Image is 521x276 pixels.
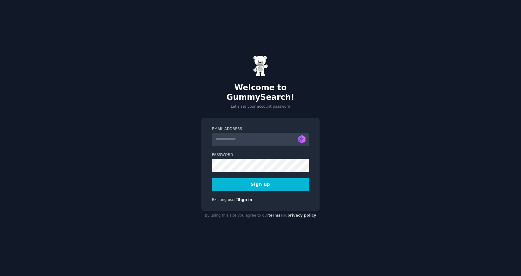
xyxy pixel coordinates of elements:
button: Sign up [212,178,309,191]
a: privacy policy [287,213,316,217]
div: By using this site you agree to our and [201,211,320,220]
a: terms [268,213,280,217]
h2: Welcome to GummySearch! [201,83,320,102]
img: Gummy Bear [253,56,268,77]
span: Existing user? [212,198,238,202]
a: Sign in [238,198,252,202]
p: Let's set your account password [201,104,320,109]
label: Password [212,152,309,158]
label: Email Address [212,126,309,132]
